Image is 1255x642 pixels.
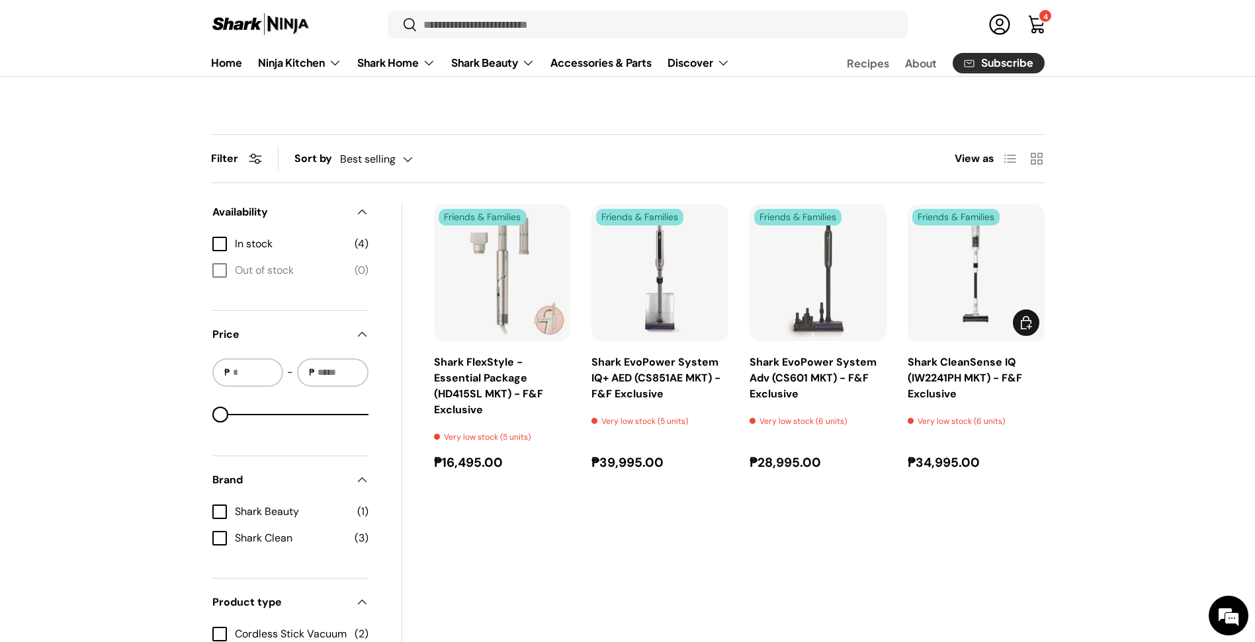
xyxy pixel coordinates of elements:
span: Friends & Families [754,209,842,225]
button: Filter [211,151,262,165]
a: Shark EvoPower System Adv (CS601 MKT) - F&F Exclusive [750,355,877,401]
img: shark-kion-iw2241-full-view-shark-ninja-philippines [908,204,1045,341]
a: Shark CleanSense IQ (IW2241PH MKT) - F&F Exclusive [908,204,1045,341]
span: Out of stock [235,262,347,278]
span: Friends & Families [912,209,1000,225]
span: Shark Clean [235,530,347,546]
a: Shark CleanSense IQ (IW2241PH MKT) - F&F Exclusive [908,355,1022,401]
span: Product type [212,594,347,610]
summary: Price [212,311,368,358]
a: Shark FlexStyle - Essential Package (HD415SL MKT) - F&F Exclusive [434,355,543,417]
summary: Shark Home [349,50,443,76]
a: Home [211,50,242,75]
a: Shark EvoPower System Adv (CS601 MKT) - F&F Exclusive [750,204,887,341]
span: Price [212,327,347,342]
span: Subscribe [981,58,1033,69]
summary: Product type [212,579,368,626]
span: 4 [1043,12,1047,21]
span: In stock [235,236,347,252]
span: (4) [355,236,368,252]
span: Best selling [340,153,396,165]
span: Brand [212,472,347,488]
nav: Primary [211,50,730,76]
summary: Ninja Kitchen [250,50,349,76]
a: Shark FlexStyle - Essential Package (HD415SL MKT) - F&F Exclusive [434,204,571,341]
a: Recipes [847,50,889,76]
summary: Discover [660,50,738,76]
button: Best selling [340,147,439,171]
span: View as [955,151,994,167]
span: (2) [355,626,368,642]
span: (3) [355,530,368,546]
img: shark-flexstyle-esential-package-what's-in-the-box-full-view-sharkninja-philippines [434,204,571,341]
span: (0) [355,262,368,278]
nav: Secondary [815,50,1045,76]
img: Shark Ninja Philippines [211,12,310,38]
span: Shark Beauty [235,504,349,520]
summary: Brand [212,456,368,504]
label: Sort by [294,151,340,167]
span: (1) [357,504,368,520]
span: Friends & Families [596,209,683,225]
a: About [905,50,937,76]
span: ₱ [223,366,232,380]
span: - [287,364,293,380]
summary: Shark Beauty [443,50,542,76]
span: Cordless Stick Vacuum [235,626,347,642]
a: Shark EvoPower System IQ+ AED (CS851AE MKT) - F&F Exclusive [591,355,720,401]
span: Filter [211,151,238,165]
span: Availability [212,204,347,220]
span: ₱ [308,366,316,380]
span: Friends & Families [439,209,526,225]
a: Shark EvoPower System IQ+ AED (CS851AE MKT) - F&F Exclusive [591,204,728,341]
summary: Availability [212,188,368,236]
a: Subscribe [953,53,1045,73]
a: Accessories & Parts [550,50,652,75]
